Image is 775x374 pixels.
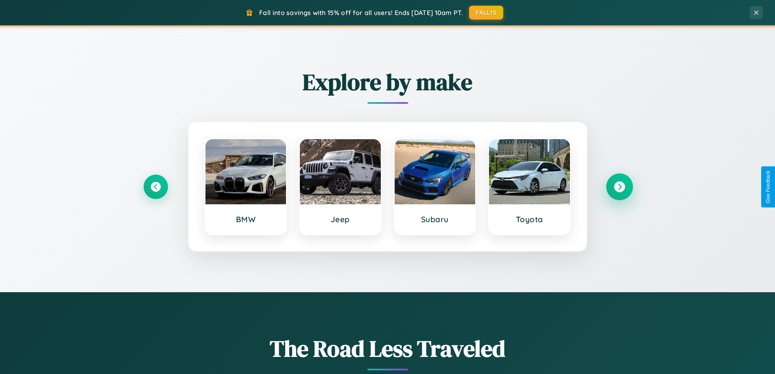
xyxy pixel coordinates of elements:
[765,171,771,203] div: Give Feedback
[144,66,632,98] h2: Explore by make
[259,9,463,17] span: Fall into savings with 15% off for all users! Ends [DATE] 10am PT.
[214,214,278,224] h3: BMW
[403,214,467,224] h3: Subaru
[144,333,632,364] h1: The Road Less Traveled
[497,214,562,224] h3: Toyota
[469,6,503,20] button: FALL15
[308,214,373,224] h3: Jeep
